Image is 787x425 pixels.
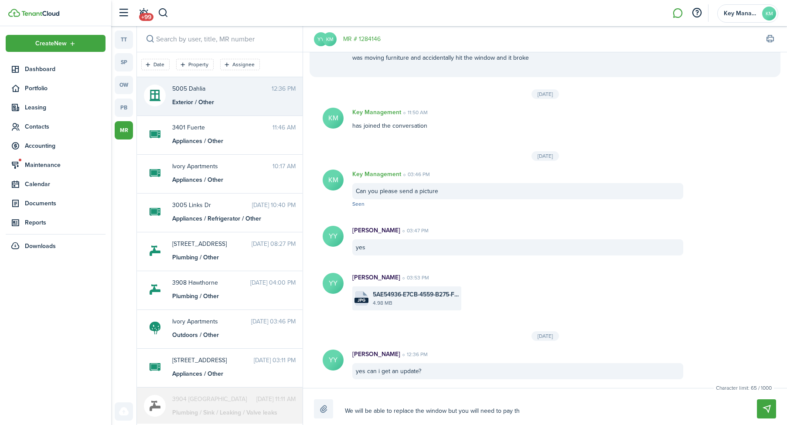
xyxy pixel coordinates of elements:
span: +99 [139,13,153,21]
time: [DATE] 03:46 PM [251,317,296,326]
avatar-text: KM [762,7,776,20]
span: 1321 Hibiscus Ave [172,356,254,365]
div: Exterior / Other [172,98,281,107]
span: 3005 Links Dr [172,201,252,210]
time: [DATE] 08:27 PM [252,239,296,248]
span: Downloads [25,241,56,251]
avatar-text: KM [323,32,337,46]
div: Appliances / Refrigerator / Other [172,214,281,223]
button: Search [144,33,156,45]
span: Ivory Apartments [172,317,251,326]
avatar-text: KM [323,170,344,190]
p: [PERSON_NAME] [352,350,400,359]
div: yes [352,239,683,255]
time: 11:46 AM [273,123,296,132]
img: Plumbing [150,279,160,300]
button: Search [158,6,169,20]
a: Notifications [135,2,152,24]
a: Reports [6,214,106,231]
img: Appliances [150,123,160,145]
p: Key Management [352,170,401,179]
filter-tag-label: Property [188,61,208,68]
div: Outdoors / Other [172,330,281,340]
span: Portfolio [25,84,106,93]
input: search [137,26,303,52]
avatar-text: YY [323,226,344,247]
span: Documents [25,199,106,208]
button: Open resource center [689,6,704,20]
img: Plumbing [150,395,160,417]
img: Appliances [150,162,160,184]
span: 5AE54936-E7CB-4559-B275-F1AB5920EE04.jpeg [373,290,459,299]
time: 12:36 PM [400,350,428,358]
filter-tag: Open filter [141,59,170,70]
a: MR # 1284146 [343,34,381,44]
span: 5005 Dahlia [172,84,272,93]
time: [DATE] 04:00 PM [250,278,296,287]
filter-tag-label: Date [153,61,164,68]
filter-tag: Open filter [220,59,260,70]
span: Accounting [25,141,106,150]
span: Calendar [25,180,106,189]
p: Key Management [352,108,401,117]
button: Send [757,399,776,418]
div: [DATE] [531,331,559,341]
a: pb [115,99,133,117]
time: [DATE] 10:40 PM [252,201,296,210]
avatar-text: YY [314,32,328,46]
span: Ivory Apartments [172,162,273,171]
time: 03:47 PM [400,227,429,235]
file-size: 4.98 MB [373,299,459,307]
img: Appliances [150,201,160,223]
p: [PERSON_NAME] [352,273,400,282]
img: Exterior [150,85,160,106]
span: Dashboard [25,65,106,74]
div: has joined the conversation [344,108,692,130]
div: yes can i get an update? [352,363,683,379]
time: 03:53 PM [400,274,429,282]
time: 10:17 AM [273,162,296,171]
avatar-text: YY [323,350,344,371]
a: tt [115,31,133,49]
div: [DATE] [531,89,559,99]
file-icon: File [354,291,368,306]
div: Appliances / Other [172,175,281,184]
time: [DATE] 03:11 PM [254,356,296,365]
div: Plumbing / Other [172,292,281,301]
span: 1321 Hibiscus Ave [172,239,252,248]
div: Appliances / Other [172,136,281,146]
filter-tag: Open filter [176,59,214,70]
span: Reports [25,218,106,227]
span: Key Management [724,10,759,17]
span: 3908 Hawthorne [172,278,250,287]
img: Plumbing [150,240,160,262]
p: [PERSON_NAME] [352,226,400,235]
a: Dashboard [6,61,106,78]
span: 3904 Hawthorne [172,394,256,404]
span: Create New [35,41,67,47]
span: Leasing [25,103,106,112]
time: 03:46 PM [401,170,430,178]
filter-tag-label: Assignee [232,61,255,68]
img: Appliances [150,356,160,378]
p: was moving furniture and accidentally hit the window and it broke [352,53,529,62]
div: Plumbing / Sink / Leaking / Valve leaks [172,408,281,417]
small: Character limit: 65 / 1000 [714,384,774,392]
a: ow [115,76,133,94]
button: Open menu [6,35,106,52]
avatar-text: KM [323,108,344,129]
span: 3401 Fuerte [172,123,273,132]
img: TenantCloud [8,9,20,17]
a: sp [115,53,133,71]
time: 12:36 PM [272,84,296,93]
a: mr [115,121,133,139]
div: Appliances / Other [172,369,281,378]
button: Print [764,33,776,45]
div: Plumbing / Other [172,253,281,262]
img: TenantCloud [21,11,59,16]
img: Outdoors [150,317,160,339]
span: Seen [352,200,365,208]
button: Open sidebar [115,5,132,21]
time: 11:50 AM [401,109,428,116]
avatar-text: YY [323,273,344,294]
